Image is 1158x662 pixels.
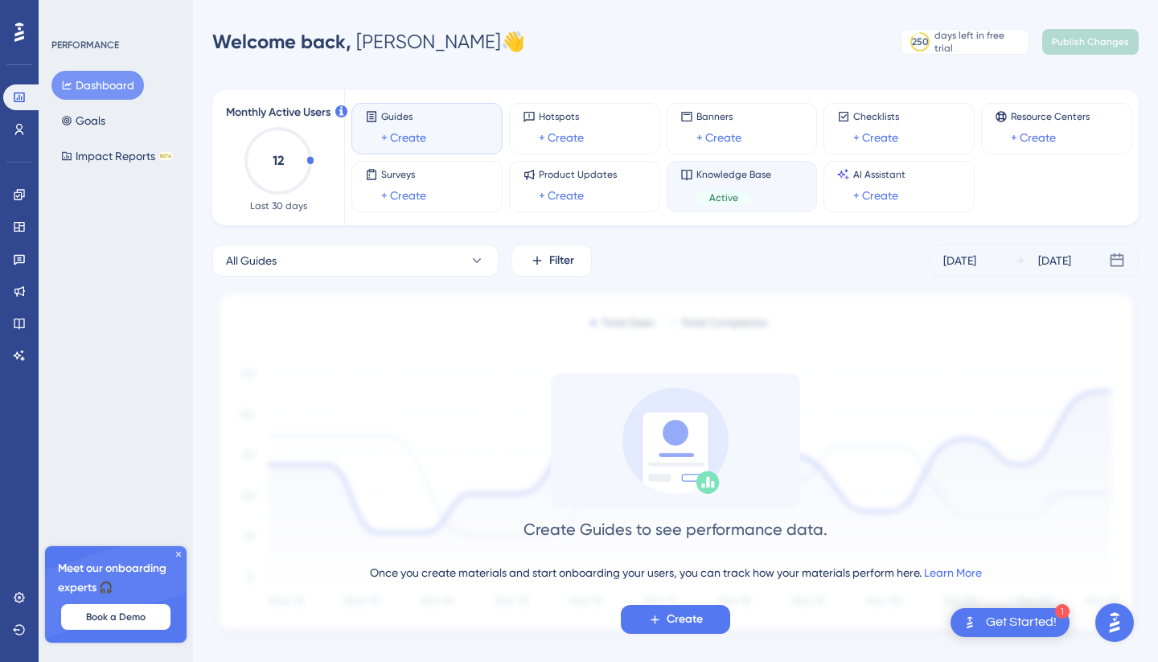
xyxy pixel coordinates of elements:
[212,29,525,55] div: [PERSON_NAME] 👋
[226,251,277,270] span: All Guides
[61,604,170,630] button: Book a Demo
[370,563,982,582] div: Once you create materials and start onboarding your users, you can track how your materials perfo...
[709,191,738,204] span: Active
[951,608,1070,637] div: Open Get Started! checklist, remaining modules: 1
[539,128,584,147] a: + Create
[853,110,899,123] span: Checklists
[1011,110,1090,123] span: Resource Centers
[696,128,741,147] a: + Create
[549,251,574,270] span: Filter
[381,110,426,123] span: Guides
[381,186,426,205] a: + Create
[853,186,898,205] a: + Create
[696,110,741,123] span: Banners
[943,251,976,270] div: [DATE]
[621,605,730,634] button: Create
[51,142,183,171] button: Impact ReportsBETA
[511,245,592,277] button: Filter
[1011,128,1056,147] a: + Create
[696,168,771,181] span: Knowledge Base
[212,30,351,53] span: Welcome back,
[912,35,929,48] div: 250
[934,29,1024,55] div: days left in free trial
[226,103,331,122] span: Monthly Active Users
[1055,604,1070,619] div: 1
[273,153,284,168] text: 12
[539,186,584,205] a: + Create
[212,245,499,277] button: All Guides
[1090,598,1139,647] iframe: UserGuiding AI Assistant Launcher
[853,168,905,181] span: AI Assistant
[524,518,827,541] div: Create Guides to see performance data.
[51,39,119,51] div: PERFORMANCE
[986,614,1057,631] div: Get Started!
[539,168,617,181] span: Product Updates
[158,152,173,160] div: BETA
[1038,251,1071,270] div: [DATE]
[960,613,979,632] img: launcher-image-alternative-text
[853,128,898,147] a: + Create
[667,610,703,629] span: Create
[1052,35,1129,48] span: Publish Changes
[58,559,174,598] span: Meet our onboarding experts 🎧
[51,106,115,135] button: Goals
[924,566,982,579] a: Learn More
[381,128,426,147] a: + Create
[1042,29,1139,55] button: Publish Changes
[381,168,426,181] span: Surveys
[212,290,1139,638] img: 1ec67ef948eb2d50f6bf237e9abc4f97.svg
[539,110,584,123] span: Hotspots
[86,611,146,623] span: Book a Demo
[51,71,144,100] button: Dashboard
[250,199,307,212] span: Last 30 days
